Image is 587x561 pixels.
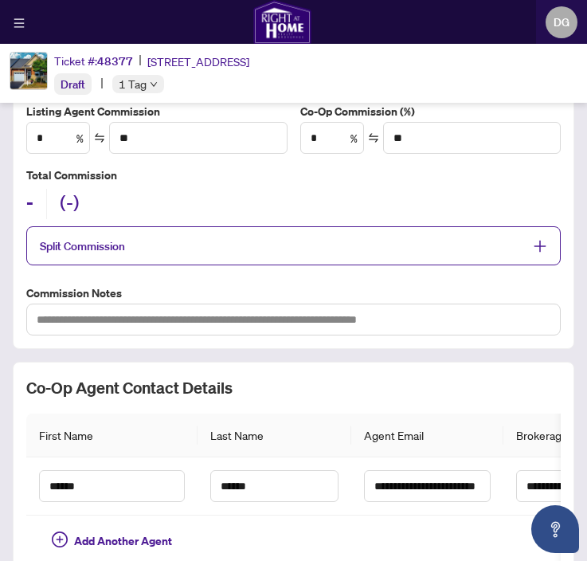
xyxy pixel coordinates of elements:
[300,103,562,120] label: Co-Op Commission (%)
[147,53,249,70] span: [STREET_ADDRESS]
[554,14,569,31] span: DG
[61,77,85,92] span: Draft
[74,532,172,550] span: Add Another Agent
[26,414,198,457] th: First Name
[368,132,379,143] span: swap
[52,532,68,547] span: plus-circle
[150,80,158,88] span: down
[26,375,561,401] h2: Co-op Agent Contact Details
[10,53,47,89] img: IMG-X12326929_1.jpg
[119,75,147,93] span: 1 Tag
[39,528,185,554] button: Add Another Agent
[54,52,133,70] div: Ticket #:
[97,54,133,69] span: 48377
[26,103,288,120] label: Listing Agent Commission
[26,284,561,302] label: Commission Notes
[533,239,547,253] span: plus
[531,505,579,553] button: Open asap
[60,190,80,220] h2: (-)
[14,18,25,29] span: menu
[94,132,105,143] span: swap
[26,226,561,265] div: Split Commission
[198,414,351,457] th: Last Name
[26,190,33,220] h2: -
[26,167,561,184] h5: Total Commission
[351,414,503,457] th: Agent Email
[40,239,125,253] span: Split Commission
